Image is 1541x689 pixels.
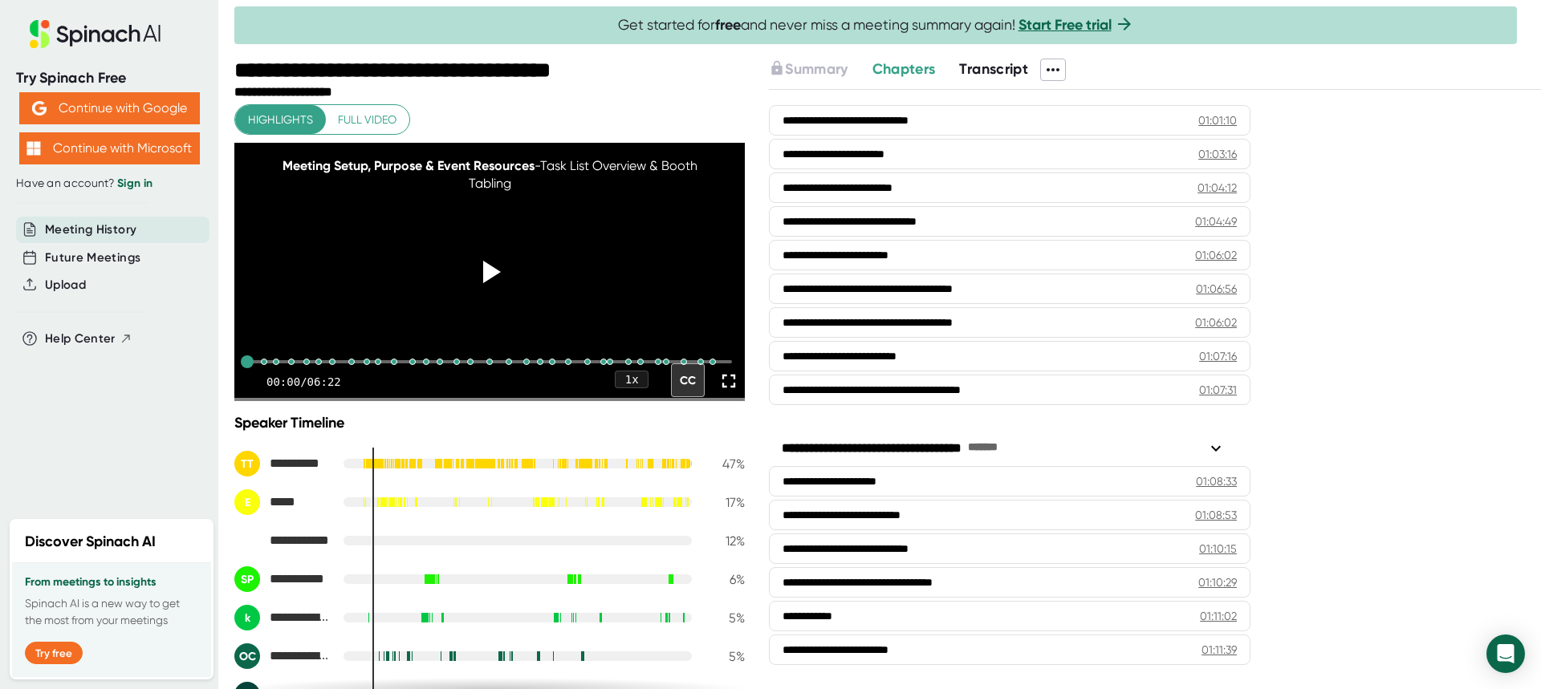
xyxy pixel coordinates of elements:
b: free [715,16,741,34]
div: 01:06:02 [1195,314,1237,330]
h3: From meetings to insights [25,576,198,589]
div: SP [234,566,260,592]
div: TT [234,451,260,476]
div: 01:07:31 [1199,382,1237,398]
button: Continue with Microsoft [19,132,200,164]
div: 01:08:33 [1196,473,1237,489]
h2: Discover Spinach AI [25,531,156,553]
button: Chapters [872,59,936,80]
div: 00:00 / 06:22 [266,375,341,388]
div: Darlene Wong [234,528,331,553]
div: 47 % [705,456,745,472]
div: 01:01:10 [1198,112,1237,128]
div: 5 % [705,649,745,664]
div: 6 % [705,572,745,587]
button: Future Meetings [45,249,140,267]
div: 01:11:02 [1200,608,1237,624]
span: Help Center [45,330,116,348]
a: Start Free trial [1019,16,1112,34]
button: Try free [25,642,83,664]
div: k [234,605,260,630]
img: Aehbyd4JwY73AAAAAElFTkSuQmCC [32,101,47,116]
div: Tony Trinh [234,451,331,476]
div: 01:03:16 [1198,146,1237,162]
span: Summary [785,60,848,78]
span: Chapters [872,60,936,78]
a: Sign in [117,176,152,190]
button: Full video [325,105,409,135]
div: 5 % [705,610,745,626]
div: E [234,489,260,515]
div: Open Intercom Messenger [1486,634,1525,673]
div: Try Spinach Free [16,69,202,87]
div: Have an account? [16,176,202,191]
p: Spinach AI is a new way to get the most from your meetings [25,595,198,629]
div: OC [234,643,260,669]
button: Summary [769,59,848,80]
span: Transcript [959,60,1028,78]
div: Erica [234,489,331,515]
div: 01:07:16 [1199,348,1237,364]
div: 01:08:53 [1195,507,1237,523]
div: 01:06:02 [1195,247,1237,263]
div: 01:10:15 [1199,541,1237,557]
div: - Task List Overview & Booth Tabling [260,157,720,193]
button: Help Center [45,330,132,348]
div: 1 x [615,371,649,388]
div: CC [671,363,705,397]
button: Continue with Google [19,92,200,124]
div: 01:06:56 [1196,281,1237,297]
button: Transcript [959,59,1028,80]
span: Get started for and never miss a meeting summary again! [618,16,1134,34]
div: 17 % [705,495,745,510]
div: 01:11:39 [1201,642,1237,658]
div: DW [234,528,260,553]
div: 01:10:29 [1198,574,1237,590]
div: Speaker Timeline [234,414,745,432]
button: Upload [45,276,86,294]
div: 01:04:49 [1195,213,1237,229]
div: Upgrade to access [769,59,872,81]
div: 12 % [705,533,745,549]
span: Full video [338,110,396,130]
div: kironkirsch-posner [234,605,331,630]
button: Highlights [235,105,326,135]
span: Highlights [248,110,313,130]
div: Oakland Chinatown Improvement Council [234,643,331,669]
button: Meeting History [45,221,136,239]
div: Stanley Pun [234,566,331,592]
span: Meeting Setup, Purpose & Event Resources [283,158,535,173]
div: 01:04:12 [1197,180,1237,196]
